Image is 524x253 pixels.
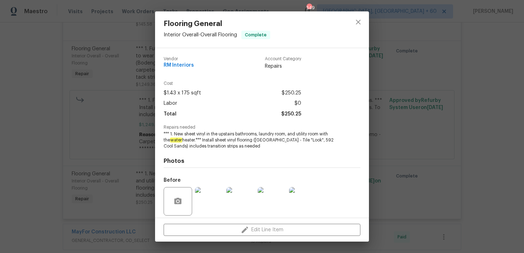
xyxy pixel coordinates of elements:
span: *** 1. New sheet vinyl in the upstairs bathrooms, laundry room, and utility room with the heater.... [164,131,341,149]
span: $0 [294,98,301,109]
span: Repairs [265,63,301,70]
span: Repairs needed [164,125,360,130]
span: Vendor [164,57,194,61]
h4: Photos [164,158,360,165]
span: $250.25 [282,88,301,98]
span: Cost [164,81,301,86]
span: Labor [164,98,177,109]
h5: Before [164,178,181,183]
div: 549 [307,4,312,11]
span: RM Interiors [164,63,194,68]
button: close [350,14,367,31]
span: $1.43 x 175 sqft [164,88,201,98]
span: $250.25 [281,109,301,119]
span: Total [164,109,176,119]
span: Account Category [265,57,301,61]
span: Flooring General [164,20,270,28]
span: Complete [242,31,269,38]
em: water [170,138,182,143]
span: Interior Overall - Overall Flooring [164,32,237,37]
